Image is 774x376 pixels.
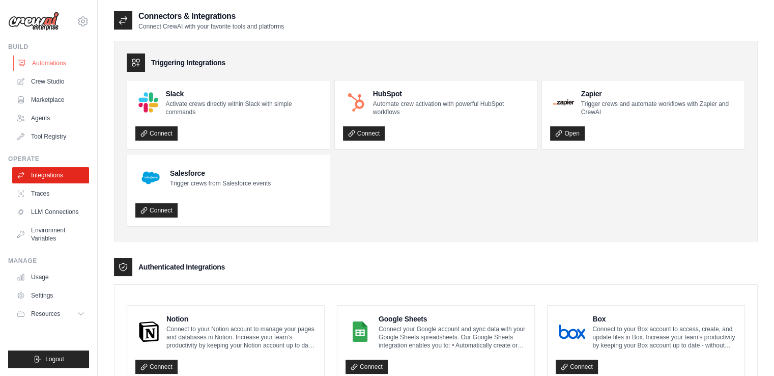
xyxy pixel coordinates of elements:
h4: Notion [166,314,316,324]
div: Manage [8,257,89,265]
p: Connect to your Box account to access, create, and update files in Box. Increase your team’s prod... [592,325,736,350]
img: Logo [8,12,59,31]
div: Operate [8,155,89,163]
a: Settings [12,287,89,304]
img: Notion Logo [138,321,159,342]
h4: HubSpot [373,89,529,99]
a: Traces [12,185,89,202]
h4: Google Sheets [379,314,526,324]
h4: Salesforce [170,168,271,178]
a: Connect [135,360,178,374]
img: Salesforce Logo [138,166,163,190]
p: Connect your Google account and sync data with your Google Sheets spreadsheets. Our Google Sheets... [379,325,526,350]
a: Marketplace [12,92,89,108]
a: Integrations [12,167,89,183]
button: Logout [8,351,89,368]
img: Google Sheets Logo [349,321,371,342]
h4: Box [592,314,736,324]
a: Crew Studio [12,73,89,90]
img: Box Logo [559,321,585,342]
span: Logout [45,355,64,363]
p: Activate crews directly within Slack with simple commands [165,100,321,116]
a: Connect [346,360,388,374]
img: Slack Logo [138,92,158,112]
p: Trigger crews and automate workflows with Zapier and CrewAI [581,100,736,116]
h3: Authenticated Integrations [138,262,225,272]
a: Connect [556,360,598,374]
img: Zapier Logo [553,99,574,105]
a: Tool Registry [12,128,89,145]
span: Resources [31,310,60,318]
a: Open [550,126,584,141]
h2: Connectors & Integrations [138,10,284,22]
a: Connect [343,126,385,141]
p: Trigger crews from Salesforce events [170,179,271,187]
h3: Triggering Integrations [151,58,225,68]
div: Build [8,43,89,51]
button: Resources [12,306,89,322]
p: Connect to your Notion account to manage your pages and databases in Notion. Increase your team’s... [166,325,316,350]
a: Connect [135,203,178,218]
p: Automate crew activation with powerful HubSpot workflows [373,100,529,116]
a: Agents [12,110,89,126]
a: Connect [135,126,178,141]
a: Usage [12,269,89,285]
p: Connect CrewAI with your favorite tools and platforms [138,22,284,31]
a: Environment Variables [12,222,89,247]
a: Automations [13,55,90,71]
h4: Zapier [581,89,736,99]
h4: Slack [165,89,321,99]
a: LLM Connections [12,204,89,220]
img: HubSpot Logo [346,92,366,112]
